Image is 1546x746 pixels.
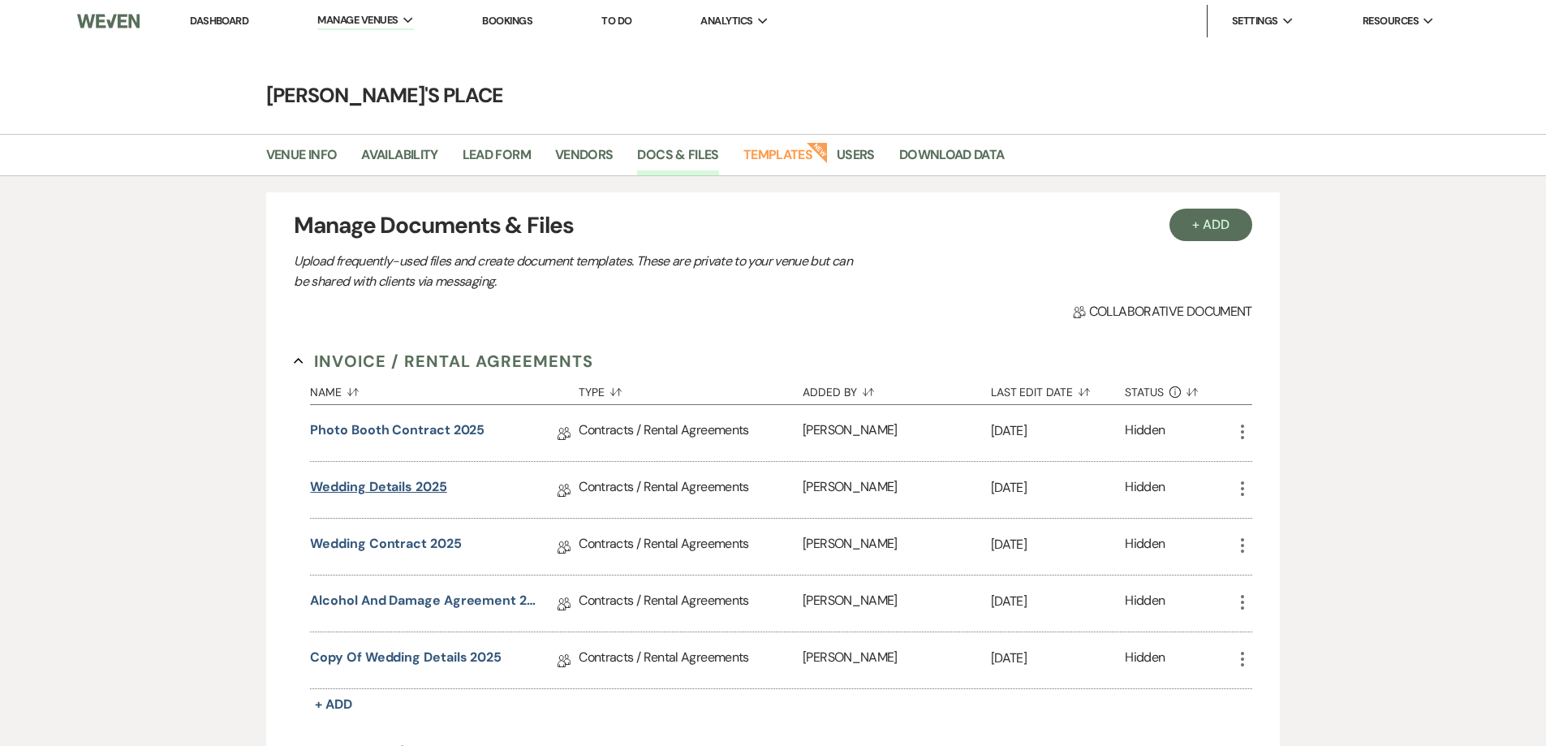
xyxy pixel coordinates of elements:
a: Photo Booth Contract 2025 [310,420,484,446]
button: Name [310,373,579,404]
strong: New [806,140,829,163]
span: Collaborative document [1073,302,1251,321]
p: Upload frequently-used files and create document templates. These are private to your venue but c... [294,251,862,292]
div: Hidden [1125,648,1165,673]
span: Manage Venues [317,12,398,28]
a: Vendors [555,144,614,175]
a: Alcohol and Damage Agreement 2025 [310,591,541,616]
p: [DATE] [991,534,1125,555]
div: [PERSON_NAME] [803,519,991,575]
div: Contracts / Rental Agreements [579,632,803,688]
button: Type [579,373,803,404]
a: To Do [601,14,631,28]
img: Weven Logo [77,4,139,38]
span: Resources [1363,13,1419,29]
a: Venue Info [266,144,338,175]
p: [DATE] [991,420,1125,442]
a: Dashboard [190,14,248,28]
a: Availability [361,144,437,175]
a: Download Data [899,144,1005,175]
button: Added By [803,373,991,404]
p: [DATE] [991,591,1125,612]
button: + Add [310,693,357,716]
div: Hidden [1125,591,1165,616]
button: + Add [1169,209,1252,241]
button: Status [1125,373,1232,404]
h3: Manage Documents & Files [294,209,1251,243]
a: Wedding Contract 2025 [310,534,461,559]
a: Copy of Wedding Details 2025 [310,648,502,673]
div: Contracts / Rental Agreements [579,405,803,461]
div: [PERSON_NAME] [803,632,991,688]
div: Contracts / Rental Agreements [579,576,803,632]
span: + Add [315,696,352,713]
span: Status [1125,386,1164,398]
h4: [PERSON_NAME]'s Place [189,81,1358,110]
span: Analytics [700,13,752,29]
div: [PERSON_NAME] [803,462,991,518]
div: Contracts / Rental Agreements [579,519,803,575]
a: Templates [743,144,812,175]
div: Hidden [1125,420,1165,446]
div: Hidden [1125,477,1165,502]
span: Settings [1232,13,1278,29]
div: [PERSON_NAME] [803,576,991,632]
a: Lead Form [463,144,531,175]
a: Users [837,144,875,175]
a: Docs & Files [637,144,718,175]
button: Last Edit Date [991,373,1125,404]
a: Bookings [482,14,532,28]
p: [DATE] [991,648,1125,669]
a: Wedding Details 2025 [310,477,446,502]
button: Invoice / Rental Agreements [294,349,593,373]
div: Hidden [1125,534,1165,559]
p: [DATE] [991,477,1125,498]
div: Contracts / Rental Agreements [579,462,803,518]
div: [PERSON_NAME] [803,405,991,461]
